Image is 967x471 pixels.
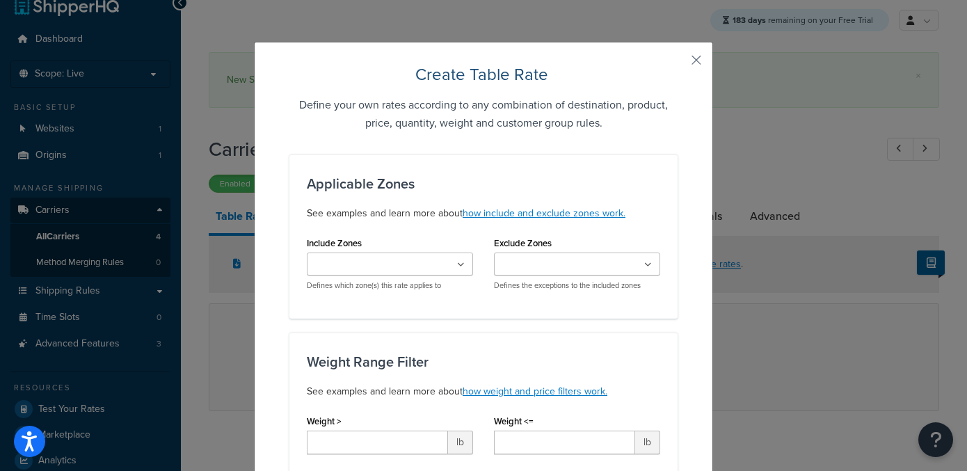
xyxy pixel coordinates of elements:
p: Defines which zone(s) this rate applies to [307,280,473,291]
span: lb [448,431,473,454]
p: See examples and learn more about [307,383,660,400]
p: Defines the exceptions to the included zones [494,280,660,291]
a: how weight and price filters work. [463,384,607,399]
label: Exclude Zones [494,238,552,248]
h3: Weight Range Filter [307,354,660,369]
label: Weight > [307,416,342,426]
h5: Define your own rates according to any combination of destination, product, price, quantity, weig... [289,96,678,132]
p: See examples and learn more about [307,205,660,222]
h2: Create Table Rate [289,63,678,86]
label: Include Zones [307,238,362,248]
label: Weight <= [494,416,534,426]
h3: Applicable Zones [307,176,660,191]
a: how include and exclude zones work. [463,206,625,221]
span: lb [635,431,660,454]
